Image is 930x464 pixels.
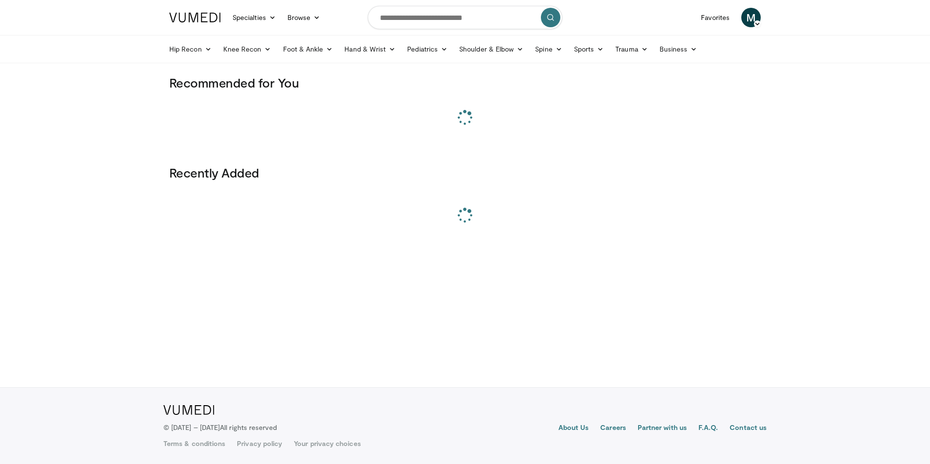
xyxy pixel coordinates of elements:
a: Specialties [227,8,282,27]
a: Hand & Wrist [339,39,401,59]
a: About Us [558,423,589,434]
a: Privacy policy [237,439,282,448]
img: VuMedi Logo [163,405,215,415]
a: Spine [529,39,568,59]
a: F.A.Q. [698,423,718,434]
a: Contact us [730,423,767,434]
p: © [DATE] – [DATE] [163,423,277,432]
a: Knee Recon [217,39,277,59]
img: VuMedi Logo [169,13,221,22]
h3: Recently Added [169,165,761,180]
a: Careers [600,423,626,434]
span: All rights reserved [220,423,277,431]
a: Hip Recon [163,39,217,59]
a: M [741,8,761,27]
a: Favorites [695,8,735,27]
a: Business [654,39,703,59]
input: Search topics, interventions [368,6,562,29]
a: Terms & conditions [163,439,225,448]
a: Your privacy choices [294,439,360,448]
a: Sports [568,39,610,59]
h3: Recommended for You [169,75,761,90]
a: Browse [282,8,326,27]
a: Trauma [609,39,654,59]
a: Partner with us [638,423,687,434]
a: Foot & Ankle [277,39,339,59]
a: Shoulder & Elbow [453,39,529,59]
a: Pediatrics [401,39,453,59]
